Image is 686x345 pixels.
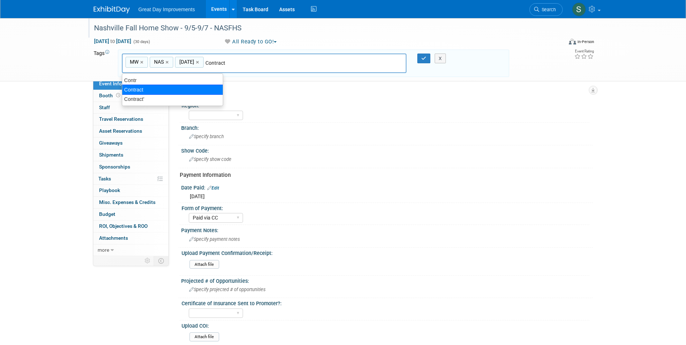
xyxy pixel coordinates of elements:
[99,116,143,122] span: Travel Reservations
[93,114,169,125] a: Travel Reservations
[539,7,556,12] span: Search
[99,93,122,98] span: Booth
[99,199,155,205] span: Misc. Expenses & Credits
[133,39,150,44] span: (30 days)
[91,22,552,35] div: Nashville Fall Home Show - 9/5-9/7 - NASFHS
[189,134,224,139] span: Specify branch
[99,164,130,170] span: Sponsorships
[122,94,223,104] div: Contract'
[99,152,123,158] span: Shipments
[98,176,111,182] span: Tasks
[207,186,219,191] a: Edit
[180,89,587,97] div: Event Information
[98,247,109,253] span: more
[181,145,593,154] div: Show Code:
[93,173,169,185] a: Tasks
[93,244,169,256] a: more
[153,58,164,65] span: NAS
[93,125,169,137] a: Asset Reservations
[574,50,594,53] div: Event Rating
[182,100,589,109] div: Region:
[122,76,223,85] div: Contr
[189,237,240,242] span: Specify payment notes
[99,128,142,134] span: Asset Reservations
[128,58,139,65] span: MW
[122,85,223,95] div: Contract
[94,6,130,13] img: ExhibitDay
[181,123,593,132] div: Branch:
[99,235,128,241] span: Attachments
[94,38,132,44] span: [DATE] [DATE]
[93,185,169,196] a: Playbook
[139,7,195,12] span: Great Day Improvements
[182,320,589,329] div: Upload COI:
[205,59,307,67] input: Type tag and hit enter
[141,256,154,265] td: Personalize Event Tab Strip
[569,39,576,44] img: Format-Inperson.png
[94,50,111,77] td: Tags
[166,58,170,67] a: ×
[182,298,589,307] div: Certificate of Insurance Sent to Promoter?:
[520,38,595,48] div: Event Format
[93,209,169,220] a: Budget
[435,54,446,64] button: X
[93,161,169,173] a: Sponsorships
[99,187,120,193] span: Playbook
[99,81,140,86] span: Event Information
[181,276,593,285] div: Projected # of Opportunities:
[182,248,589,257] div: Upload Payment Confirmation/Receipt:
[93,137,169,149] a: Giveaways
[196,58,201,67] a: ×
[115,93,122,98] span: Booth not reserved yet
[93,233,169,244] a: Attachments
[189,287,265,292] span: Specify projected # of opportunities
[180,171,587,179] div: Payment Information
[190,193,205,199] span: [DATE]
[93,90,169,102] a: Booth
[221,38,280,46] button: All Ready to GO!
[99,105,110,110] span: Staff
[572,3,586,16] img: Sha'Nautica Sales
[93,149,169,161] a: Shipments
[99,140,123,146] span: Giveaways
[181,225,593,234] div: Payment Notes:
[178,58,194,65] span: [DATE]
[93,78,169,90] a: Event Information
[93,102,169,114] a: Staff
[99,223,148,229] span: ROI, Objectives & ROO
[154,256,169,265] td: Toggle Event Tabs
[93,221,169,232] a: ROI, Objectives & ROO
[93,197,169,208] a: Misc. Expenses & Credits
[189,157,231,162] span: Specify show code
[529,3,563,16] a: Search
[577,39,594,44] div: In-Person
[182,203,589,212] div: Form of Payment:
[109,38,116,44] span: to
[181,182,593,192] div: Date Paid:
[140,58,145,67] a: ×
[99,211,115,217] span: Budget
